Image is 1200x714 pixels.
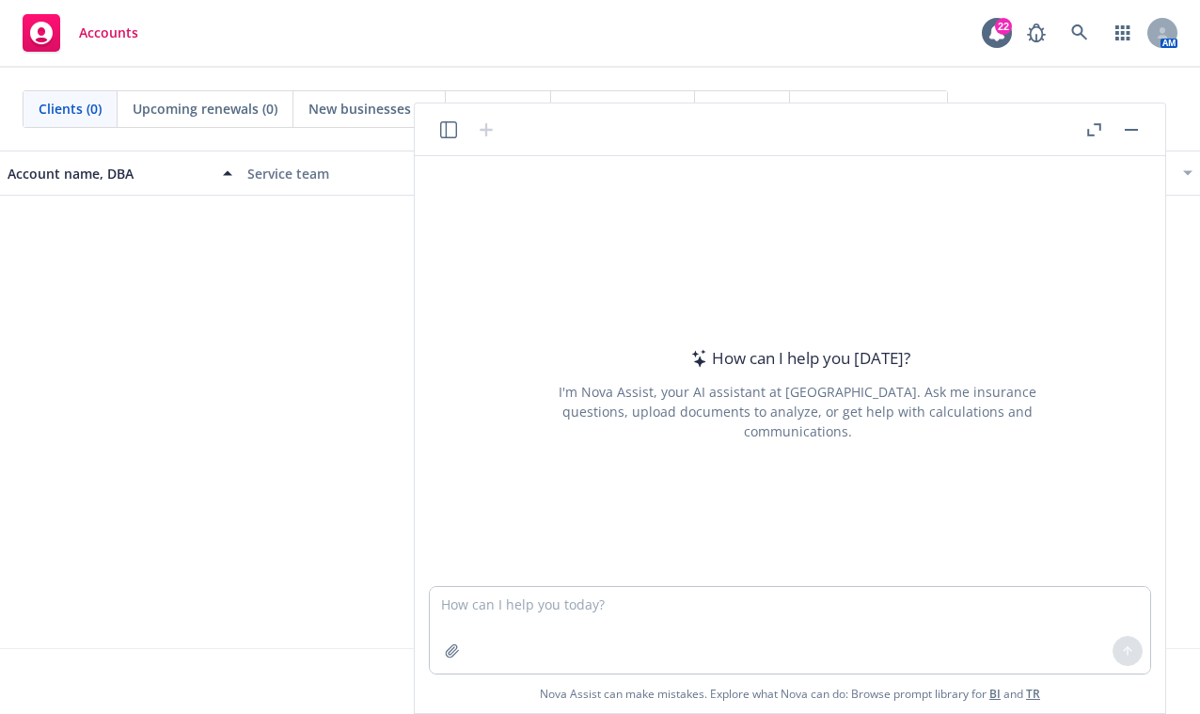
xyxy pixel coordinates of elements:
[15,7,146,59] a: Accounts
[566,99,679,119] span: Untriaged files (0)
[805,99,932,119] span: Customer Directory
[686,346,910,371] div: How can I help you [DATE]?
[710,99,774,119] span: Reporting
[133,99,277,119] span: Upcoming renewals (0)
[39,99,102,119] span: Clients (0)
[8,164,212,183] div: Account name, DBA
[533,382,1062,441] div: I'm Nova Assist, your AI assistant at [GEOGRAPHIC_DATA]. Ask me insurance questions, upload docum...
[461,99,535,119] span: Archived (0)
[240,151,480,196] button: Service team
[1026,686,1040,702] a: TR
[1061,14,1098,52] a: Search
[540,674,1040,713] span: Nova Assist can make mistakes. Explore what Nova can do: Browse prompt library for and
[308,99,430,119] span: New businesses (0)
[79,25,138,40] span: Accounts
[1104,14,1142,52] a: Switch app
[989,686,1001,702] a: BI
[1018,14,1055,52] a: Report a Bug
[247,164,472,183] div: Service team
[995,18,1012,35] div: 22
